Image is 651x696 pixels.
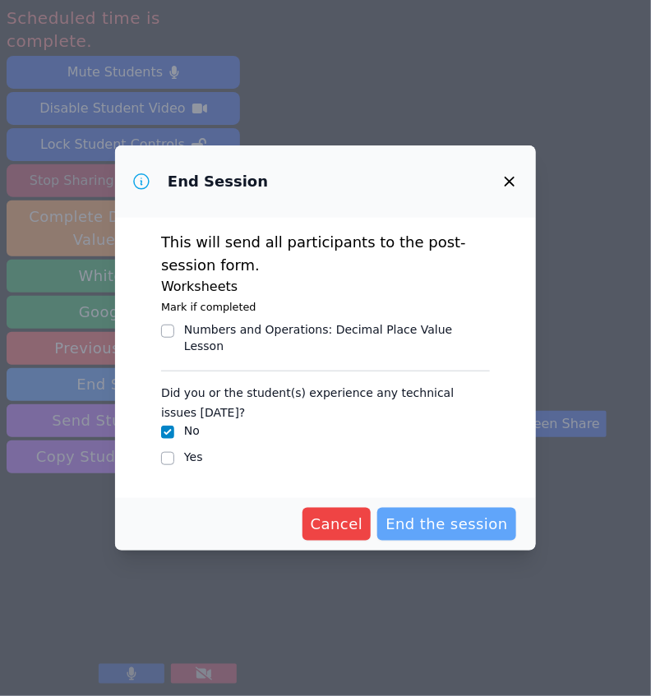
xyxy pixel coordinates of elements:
[184,321,490,354] div: Numbers and Operations : Decimal Place Value Lesson
[184,450,203,463] label: Yes
[377,508,516,541] button: End the session
[302,508,372,541] button: Cancel
[161,277,490,297] h3: Worksheets
[386,513,508,536] span: End the session
[168,172,268,191] h3: End Session
[161,378,490,422] legend: Did you or the student(s) experience any technical issues [DATE]?
[311,513,363,536] span: Cancel
[161,301,256,313] small: Mark if completed
[184,424,200,437] label: No
[161,231,490,277] p: This will send all participants to the post-session form.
